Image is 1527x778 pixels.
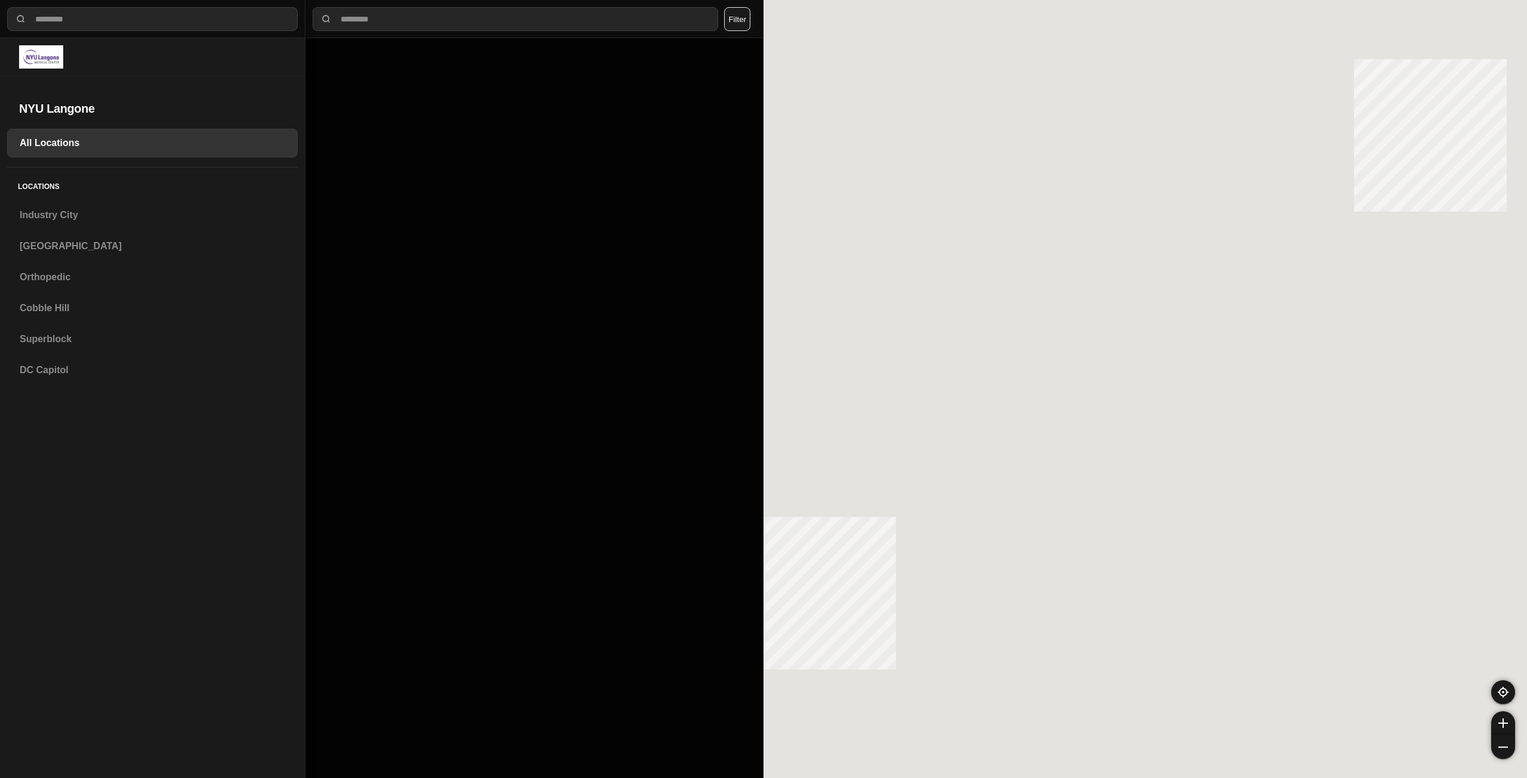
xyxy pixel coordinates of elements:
[724,7,750,31] button: Filter
[7,294,298,323] a: Cobble Hill
[20,270,285,284] h3: Orthopedic
[7,325,298,354] a: Superblock
[1491,680,1515,704] button: recenter
[15,13,27,25] img: search
[320,13,332,25] img: search
[20,301,285,315] h3: Cobble Hill
[7,201,298,230] a: Industry City
[1498,687,1509,698] img: recenter
[7,356,298,385] a: DC Capitol
[1498,742,1508,752] img: zoom-out
[1491,711,1515,735] button: zoom-in
[20,136,285,150] h3: All Locations
[7,168,298,201] h5: Locations
[20,239,285,253] h3: [GEOGRAPHIC_DATA]
[7,263,298,292] a: Orthopedic
[7,232,298,261] a: [GEOGRAPHIC_DATA]
[19,45,63,69] img: logo
[20,363,285,377] h3: DC Capitol
[19,100,286,117] h2: NYU Langone
[20,208,285,222] h3: Industry City
[7,129,298,157] a: All Locations
[20,332,285,346] h3: Superblock
[1491,735,1515,759] button: zoom-out
[1498,718,1508,728] img: zoom-in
